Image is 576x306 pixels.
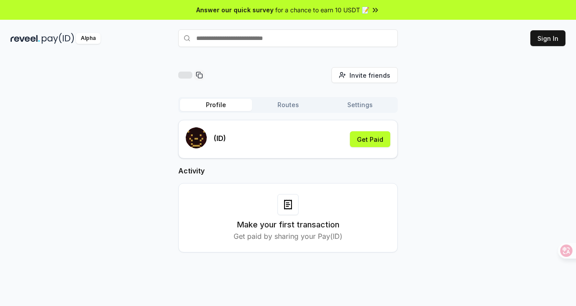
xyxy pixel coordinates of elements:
img: reveel_dark [11,33,40,44]
button: Profile [180,99,252,111]
button: Sign In [530,30,565,46]
span: Invite friends [349,71,390,80]
h3: Make your first transaction [237,219,339,231]
p: (ID) [214,133,226,144]
button: Invite friends [331,67,398,83]
span: Answer our quick survey [196,5,274,14]
div: Alpha [76,33,101,44]
p: Get paid by sharing your Pay(ID) [234,231,342,241]
img: pay_id [42,33,74,44]
span: for a chance to earn 10 USDT 📝 [275,5,369,14]
button: Get Paid [350,131,390,147]
button: Routes [252,99,324,111]
h2: Activity [178,166,398,176]
button: Settings [324,99,396,111]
